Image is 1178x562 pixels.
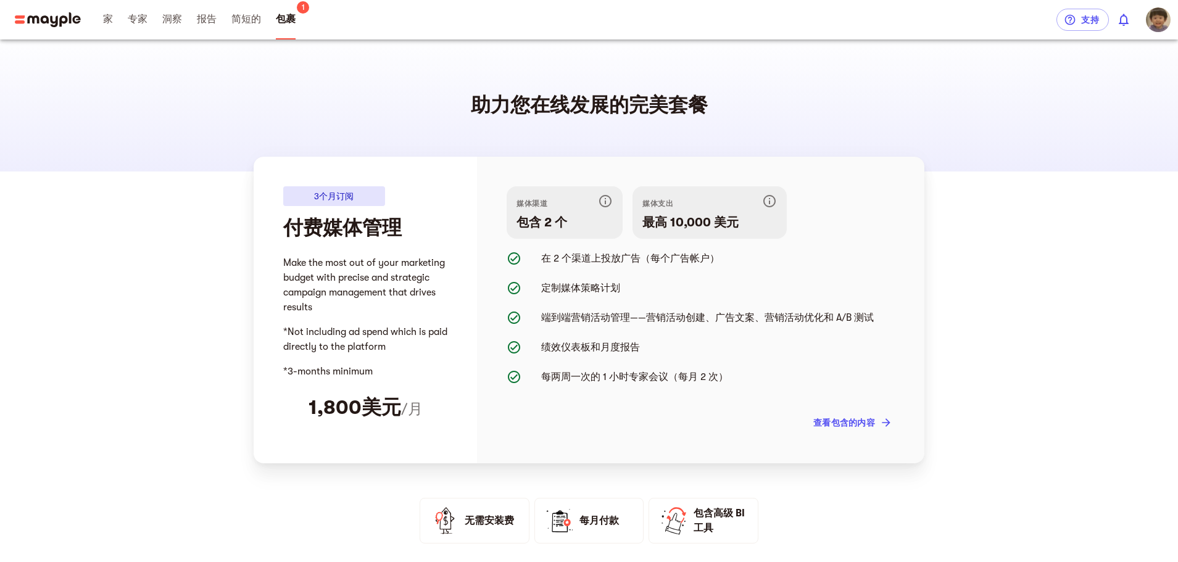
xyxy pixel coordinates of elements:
div: 在 2 个渠道上投放广告（每个广告帐户） [507,251,541,266]
font: 报告 [197,14,217,25]
div: 端到端营销活动管理——营销活动创建、广告文案、营销活动优化和 A/B 测试 [507,310,541,325]
img: 主徽标 [15,12,81,27]
button: 支持 [1056,9,1109,31]
font: 包含 2 个 [516,215,567,229]
font: 最高 10,000 美元 [642,215,739,229]
font: 专家 [128,14,147,25]
font: 3个月订阅 [314,191,354,201]
font: 简短的 [231,14,261,25]
div: 绩效仪表板和月度报告 [507,340,541,355]
font: 每月付款 [579,515,619,526]
button: 显示 0 条新通知 [1109,5,1139,35]
font: 1 [302,3,305,12]
button: 查看包含的内容 [808,411,895,434]
div: 每两周一次的 1 小时专家会议（每月 2 次） [507,370,541,384]
div: 您可以在媒体渠道上花费的预算，您的套餐价格始终根据每月的实际支出计算。 [633,186,787,239]
font: 绩效仪表板和月度报告 [541,342,640,353]
div: 您的套餐包括 Mayple 支持的任意 2 个媒体频道。 [507,186,623,239]
font: 助力您在线发展的完美套餐 [471,94,708,117]
font: 无需安装费 [465,515,514,526]
font: 定制媒体策略计划 [541,283,620,294]
font: 媒体支出 [642,199,673,208]
font: 查看包含的内容 [813,418,875,428]
font: 包裹 [276,14,296,25]
font: /月 [401,400,423,418]
font: 每两周一次的 1 小时专家会议（每月 2 次） [541,371,728,382]
font: 媒体渠道 [516,199,547,208]
img: 无需安装费 [430,506,460,535]
img: 包含高级 BI 工具 [659,506,689,535]
font: 端到端营销活动管理——营销活动创建、广告文案、营销活动优化和 A/B 测试 [541,312,874,323]
img: 每月付款 [545,506,574,535]
font: 1,800美元 [309,396,401,419]
font: 付费媒体管理 [283,217,402,239]
font: 洞察 [162,14,182,25]
font: 包含高级 BI 工具 [694,508,745,534]
div: 包含 2 个 [516,215,613,232]
font: 家 [103,14,113,25]
img: xq0JCOV1TgOF2L1G3ym1 [1146,7,1171,32]
font: 在 2 个渠道上投放广告（每个广告帐户） [541,253,720,264]
div: 定制媒体策略计划 [507,281,541,295]
font: 支持 [1081,15,1099,25]
iframe: mayple-富文本查看器 [283,250,447,384]
div: 最高 10,000 美元 [642,215,777,232]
